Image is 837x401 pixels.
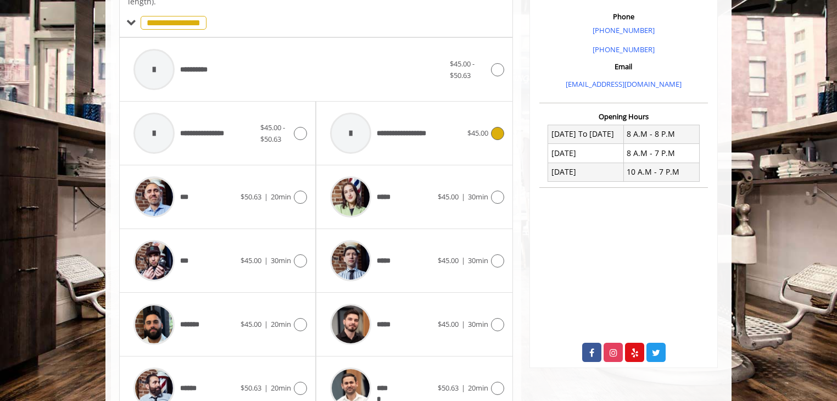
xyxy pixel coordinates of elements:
[461,383,465,393] span: |
[438,192,459,202] span: $45.00
[450,59,475,80] span: $45.00 - $50.63
[264,383,268,393] span: |
[566,79,682,89] a: [EMAIL_ADDRESS][DOMAIN_NAME]
[548,144,624,163] td: [DATE]
[438,255,459,265] span: $45.00
[461,192,465,202] span: |
[241,192,261,202] span: $50.63
[468,383,488,393] span: 20min
[271,192,291,202] span: 20min
[260,122,285,144] span: $45.00 - $50.63
[623,125,699,143] td: 8 A.M - 8 P.M
[264,255,268,265] span: |
[539,113,708,120] h3: Opening Hours
[438,319,459,329] span: $45.00
[241,383,261,393] span: $50.63
[468,319,488,329] span: 30min
[271,319,291,329] span: 20min
[264,319,268,329] span: |
[271,255,291,265] span: 30min
[623,163,699,181] td: 10 A.M - 7 P.M
[271,383,291,393] span: 20min
[548,125,624,143] td: [DATE] To [DATE]
[241,255,261,265] span: $45.00
[468,192,488,202] span: 30min
[593,25,655,35] a: [PHONE_NUMBER]
[461,319,465,329] span: |
[241,319,261,329] span: $45.00
[623,144,699,163] td: 8 A.M - 7 P.M
[461,255,465,265] span: |
[468,255,488,265] span: 30min
[467,128,488,138] span: $45.00
[542,63,705,70] h3: Email
[264,192,268,202] span: |
[548,163,624,181] td: [DATE]
[542,13,705,20] h3: Phone
[438,383,459,393] span: $50.63
[593,44,655,54] a: [PHONE_NUMBER]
